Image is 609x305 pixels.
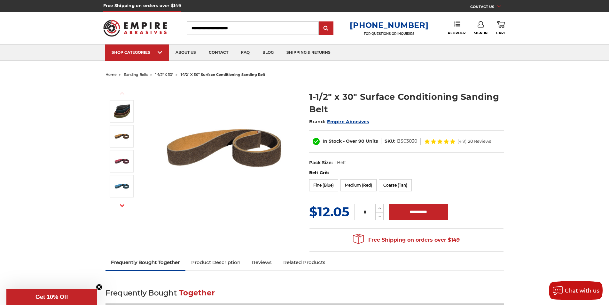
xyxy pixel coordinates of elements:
[350,32,428,36] p: FOR QUESTIONS OR INQUIRIES
[496,21,506,35] a: Cart
[179,288,215,297] span: Together
[155,72,173,77] a: 1-1/2" x 30"
[277,255,331,269] a: Related Products
[103,16,167,41] img: Empire Abrasives
[457,139,466,143] span: (4.9)
[350,20,428,30] a: [PHONE_NUMBER]
[246,255,277,269] a: Reviews
[114,199,130,213] button: Next
[448,31,465,35] span: Reorder
[334,159,346,166] dd: 1 Belt
[96,284,102,290] button: Close teaser
[114,86,130,100] button: Previous
[309,91,504,116] h1: 1-1/2" x 30" Surface Conditioning Sanding Belt
[549,281,603,300] button: Chat with us
[160,84,288,212] img: 1.5"x30" Surface Conditioning Sanding Belts
[202,44,235,61] a: contact
[327,119,369,124] a: Empire Abrasives
[397,138,417,145] dd: BS03030
[256,44,280,61] a: blog
[185,255,246,269] a: Product Description
[343,138,357,144] span: - Over
[280,44,337,61] a: shipping & returns
[474,31,488,35] span: Sign In
[366,138,378,144] span: Units
[105,255,186,269] a: Frequently Bought Together
[448,21,465,35] a: Reorder
[309,170,504,176] label: Belt Grit:
[6,289,97,305] div: Get 10% OffClose teaser
[105,72,117,77] a: home
[385,138,395,145] dt: SKU:
[105,288,177,297] span: Frequently Bought
[565,288,599,294] span: Chat with us
[235,44,256,61] a: faq
[323,138,342,144] span: In Stock
[470,3,506,12] a: CONTACT US
[358,138,364,144] span: 90
[309,119,326,124] span: Brand:
[169,44,202,61] a: about us
[114,103,130,119] img: 1.5"x30" Surface Conditioning Sanding Belts
[124,72,148,77] a: sanding belts
[353,234,460,246] span: Free Shipping on orders over $149
[35,294,68,300] span: Get 10% Off
[114,178,130,194] img: 1-1/2" x 30" Blue Surface Conditioning Belt
[112,50,163,55] div: SHOP CATEGORIES
[114,153,130,169] img: 1-1/2" x 30" Red Surface Conditioning Belt
[309,159,333,166] dt: Pack Size:
[320,22,332,35] input: Submit
[309,204,349,220] span: $12.05
[468,139,491,143] span: 20 Reviews
[114,128,130,144] img: 1-1/2" x 30" Tan Surface Conditioning Belt
[181,72,265,77] span: 1-1/2" x 30" surface conditioning sanding belt
[496,31,506,35] span: Cart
